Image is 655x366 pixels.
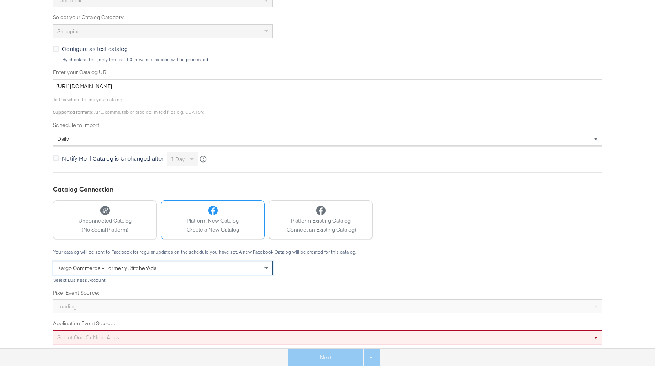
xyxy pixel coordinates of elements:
[57,265,156,272] span: Kargo Commerce - Formerly StitcherAds
[57,28,80,35] span: Shopping
[53,320,602,327] label: Application Event Source:
[53,14,602,21] label: Select your Catalog Category
[53,185,602,194] div: Catalog Connection
[53,121,602,129] label: Schedule to Import
[185,226,241,234] span: (Create a New Catalog)
[269,200,373,239] button: Platform Existing Catalog(Connect an Existing Catalog)
[62,45,128,53] span: Configure as test catalog
[53,96,204,115] span: Tell us where to find your catalog. : XML, comma, tab or pipe delimited files e.g. CSV, TSV.
[57,135,69,142] span: daily
[78,226,132,234] span: (No Social Platform)
[53,277,273,283] div: Select Business Account
[161,200,265,239] button: Platform New Catalog(Create a New Catalog)
[53,289,602,297] label: Pixel Event Source:
[53,109,92,115] strong: Supported formats
[78,217,132,225] span: Unconnected Catalog
[53,300,602,313] div: Loading...
[285,217,356,225] span: Platform Existing Catalog
[53,331,602,344] div: Select one or more apps
[53,79,602,94] input: Enter Catalog URL, e.g. http://www.example.com/products.xml
[171,156,185,163] span: 1 day
[185,217,241,225] span: Platform New Catalog
[53,200,157,239] button: Unconnected Catalog(No Social Platform)
[53,249,602,255] div: Your catalog will be sent to Facebook for regular updates on the schedule you have set. A new Fac...
[285,226,356,234] span: (Connect an Existing Catalog)
[62,57,602,62] div: By checking this, only the first 100 rows of a catalog will be processed.
[53,69,602,76] label: Enter your Catalog URL
[62,154,164,162] span: Notify Me if Catalog is Unchanged after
